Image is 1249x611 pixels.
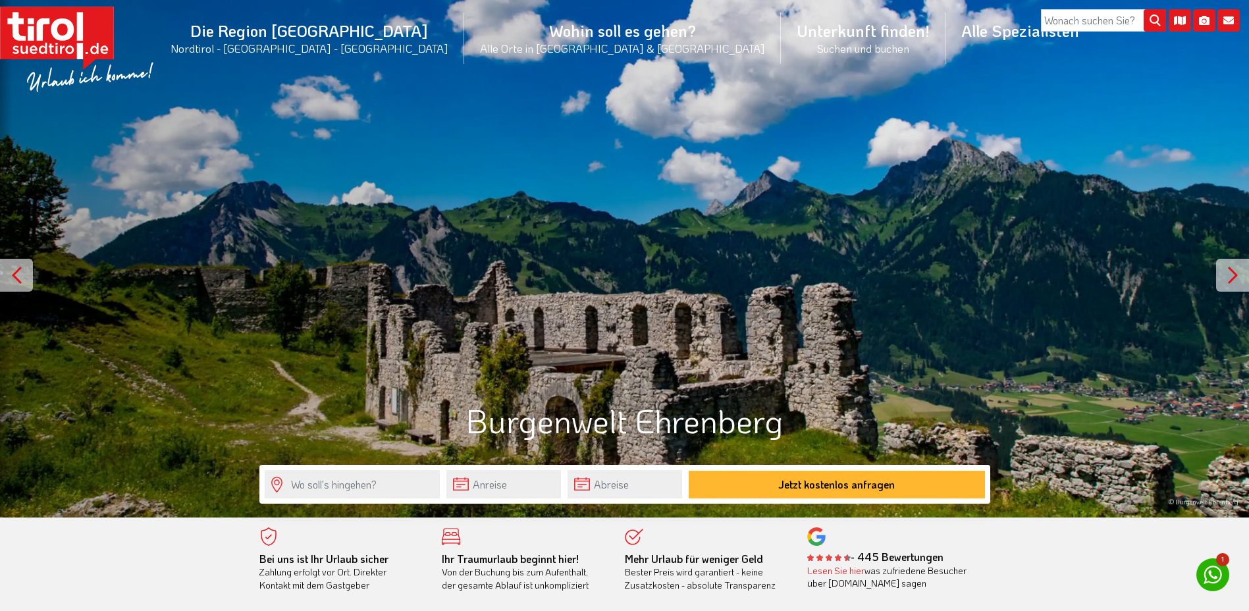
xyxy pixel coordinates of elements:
input: Wo soll's hingehen? [265,470,440,498]
small: Alle Orte in [GEOGRAPHIC_DATA] & [GEOGRAPHIC_DATA] [480,41,765,55]
button: Jetzt kostenlos anfragen [689,471,985,498]
i: Fotogalerie [1193,9,1215,32]
a: Wohin soll es gehen?Alle Orte in [GEOGRAPHIC_DATA] & [GEOGRAPHIC_DATA] [464,6,781,70]
input: Abreise [568,470,682,498]
div: Bester Preis wird garantiert - keine Zusatzkosten - absolute Transparenz [625,552,788,592]
a: Alle Spezialisten [945,6,1095,55]
a: Lesen Sie hier [807,564,864,577]
small: Nordtirol - [GEOGRAPHIC_DATA] - [GEOGRAPHIC_DATA] [171,41,448,55]
b: - 445 Bewertungen [807,550,943,564]
h1: Burgenwelt Ehrenberg [259,402,990,438]
div: Von der Buchung bis zum Aufenthalt, der gesamte Ablauf ist unkompliziert [442,552,605,592]
span: 1 [1216,553,1229,566]
b: Bei uns ist Ihr Urlaub sicher [259,552,388,566]
div: Zahlung erfolgt vor Ort. Direkter Kontakt mit dem Gastgeber [259,552,423,592]
a: 1 [1196,558,1229,591]
small: Suchen und buchen [797,41,930,55]
input: Wonach suchen Sie? [1041,9,1166,32]
a: Die Region [GEOGRAPHIC_DATA]Nordtirol - [GEOGRAPHIC_DATA] - [GEOGRAPHIC_DATA] [155,6,464,70]
b: Mehr Urlaub für weniger Geld [625,552,763,566]
a: Unterkunft finden!Suchen und buchen [781,6,945,70]
input: Anreise [446,470,561,498]
i: Karte öffnen [1169,9,1191,32]
i: Kontakt [1217,9,1240,32]
b: Ihr Traumurlaub beginnt hier! [442,552,579,566]
div: was zufriedene Besucher über [DOMAIN_NAME] sagen [807,564,970,590]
